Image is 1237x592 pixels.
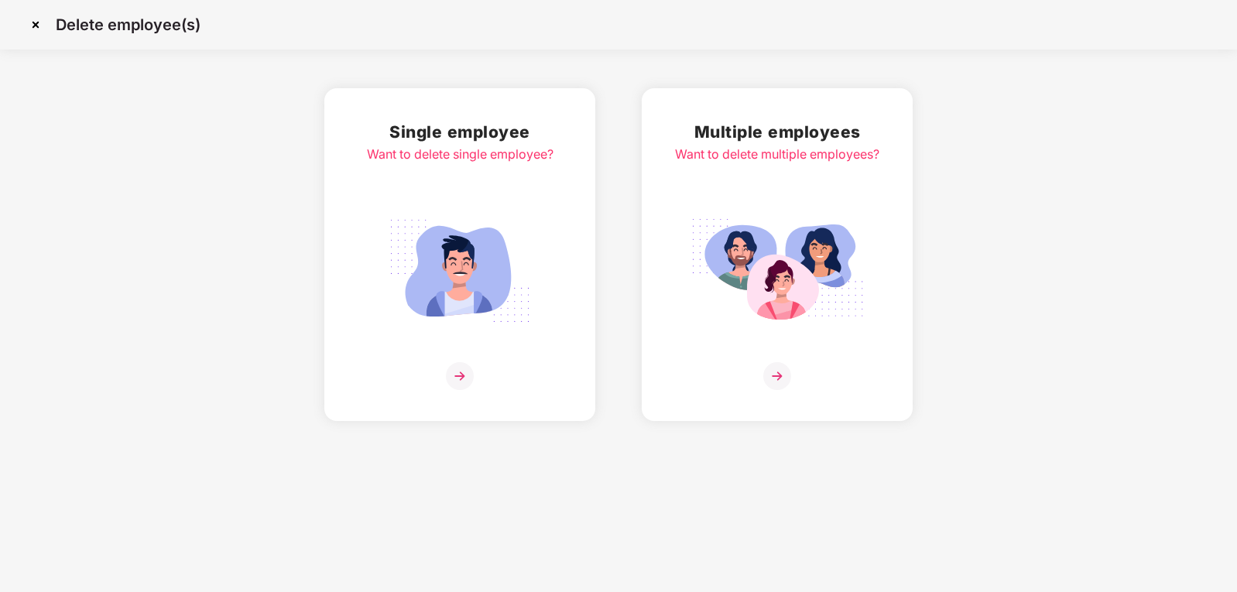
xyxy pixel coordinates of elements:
[373,210,547,331] img: svg+xml;base64,PHN2ZyB4bWxucz0iaHR0cDovL3d3dy53My5vcmcvMjAwMC9zdmciIGlkPSJTaW5nbGVfZW1wbG95ZWUiIH...
[690,210,864,331] img: svg+xml;base64,PHN2ZyB4bWxucz0iaHR0cDovL3d3dy53My5vcmcvMjAwMC9zdmciIGlkPSJNdWx0aXBsZV9lbXBsb3llZS...
[367,119,553,145] h2: Single employee
[675,145,879,164] div: Want to delete multiple employees?
[367,145,553,164] div: Want to delete single employee?
[675,119,879,145] h2: Multiple employees
[763,362,791,390] img: svg+xml;base64,PHN2ZyB4bWxucz0iaHR0cDovL3d3dy53My5vcmcvMjAwMC9zdmciIHdpZHRoPSIzNiIgaGVpZ2h0PSIzNi...
[446,362,474,390] img: svg+xml;base64,PHN2ZyB4bWxucz0iaHR0cDovL3d3dy53My5vcmcvMjAwMC9zdmciIHdpZHRoPSIzNiIgaGVpZ2h0PSIzNi...
[23,12,48,37] img: svg+xml;base64,PHN2ZyBpZD0iQ3Jvc3MtMzJ4MzIiIHhtbG5zPSJodHRwOi8vd3d3LnczLm9yZy8yMDAwL3N2ZyIgd2lkdG...
[56,15,200,34] p: Delete employee(s)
